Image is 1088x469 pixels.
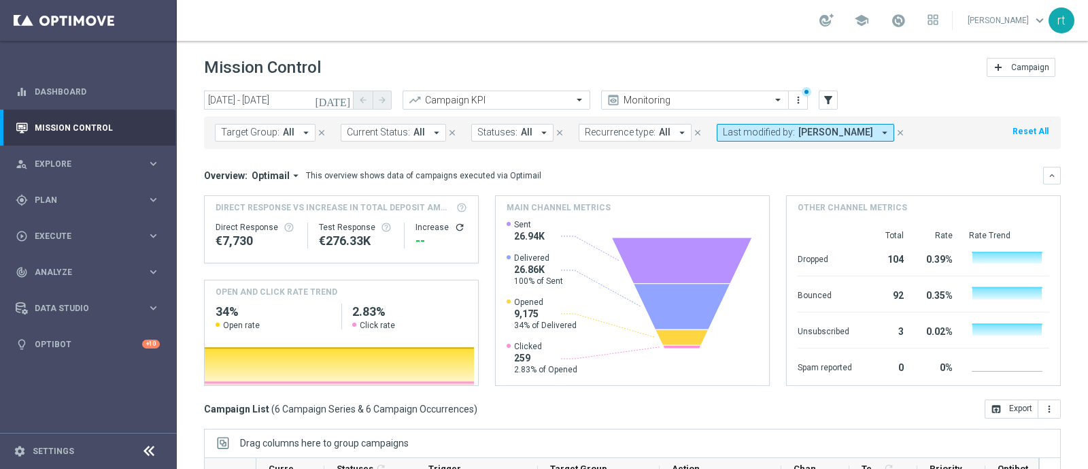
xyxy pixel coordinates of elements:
[514,341,577,352] span: Clicked
[15,231,160,242] button: play_circle_outline Execute keyboard_arrow_right
[819,91,838,110] button: filter_alt
[868,230,904,241] div: Total
[15,267,160,278] div: track_changes Analyze keyboard_arrow_right
[991,404,1002,415] i: open_in_browser
[868,319,904,341] div: 3
[35,74,160,110] a: Dashboard
[35,196,147,204] span: Plan
[290,169,302,182] i: arrow_drop_down
[555,128,564,138] i: close
[313,91,354,111] button: [DATE]
[985,403,1061,414] multiple-options-button: Export to CSV
[693,128,702,138] i: close
[415,222,467,233] div: Increase
[15,123,160,133] button: Mission Control
[216,304,330,320] h2: 34%
[204,58,321,78] h1: Mission Control
[216,286,337,298] h4: OPEN AND CLICK RATE TREND
[1044,404,1055,415] i: more_vert
[15,303,160,314] button: Data Studio keyboard_arrow_right
[215,124,316,142] button: Target Group: All arrow_drop_down
[16,194,147,206] div: Plan
[147,193,160,206] i: keyboard_arrow_right
[16,230,147,242] div: Execute
[985,400,1038,419] button: open_in_browser Export
[798,201,907,214] h4: Other channel metrics
[147,229,160,242] i: keyboard_arrow_right
[15,195,160,206] div: gps_fixed Plan keyboard_arrow_right
[1038,400,1061,419] button: more_vert
[514,352,577,364] span: 259
[1032,13,1047,28] span: keyboard_arrow_down
[35,268,147,276] span: Analyze
[969,230,1049,241] div: Rate Trend
[408,93,422,107] i: trending_up
[1049,7,1074,33] div: rt
[33,447,74,455] a: Settings
[793,95,804,106] i: more_vert
[16,338,28,351] i: lightbulb
[306,169,541,182] div: This overview shows data of campaigns executed via Optimail
[315,94,352,106] i: [DATE]
[15,159,160,169] button: person_search Explore keyboard_arrow_right
[360,320,395,331] span: Click rate
[896,128,905,138] i: close
[723,127,795,138] span: Last modified by:
[403,91,590,110] ng-select: Campaign KPI
[319,233,394,249] div: €276,330
[377,95,387,105] i: arrow_forward
[659,127,670,138] span: All
[16,230,28,242] i: play_circle_outline
[252,169,290,182] span: Optimail
[792,92,805,108] button: more_vert
[514,308,577,320] span: 9,175
[607,93,620,107] i: preview
[317,128,326,138] i: close
[352,304,467,320] h2: 2.83%
[216,201,452,214] span: Direct Response VS Increase In Total Deposit Amount
[373,91,392,110] button: arrow_forward
[142,340,160,349] div: +10
[35,160,147,168] span: Explore
[514,263,563,276] span: 26.86K
[16,266,147,278] div: Analyze
[216,233,296,249] div: €7,730
[16,110,160,146] div: Mission Control
[35,232,147,240] span: Execute
[300,127,312,139] i: arrow_drop_down
[415,233,467,249] div: --
[477,127,517,138] span: Statuses:
[676,127,688,139] i: arrow_drop_down
[579,124,692,142] button: Recurrence type: All arrow_drop_down
[1043,167,1061,184] button: keyboard_arrow_down
[514,297,577,308] span: Opened
[316,125,328,140] button: close
[692,125,704,140] button: close
[15,339,160,350] button: lightbulb Optibot +10
[920,247,953,269] div: 0.39%
[347,127,410,138] span: Current Status:
[1047,171,1057,180] i: keyboard_arrow_down
[471,124,554,142] button: Statuses: All arrow_drop_down
[15,86,160,97] div: equalizer Dashboard
[798,127,873,138] span: [PERSON_NAME]
[802,87,811,97] div: There are unsaved changes
[16,266,28,278] i: track_changes
[454,222,465,233] button: refresh
[585,127,656,138] span: Recurrence type:
[474,403,477,415] span: )
[35,304,147,312] span: Data Studio
[16,302,147,314] div: Data Studio
[147,157,160,170] i: keyboard_arrow_right
[798,247,852,269] div: Dropped
[16,194,28,206] i: gps_fixed
[920,230,953,241] div: Rate
[240,438,409,449] div: Row Groups
[514,276,563,287] span: 100% of Sent
[248,169,306,182] button: Optimail arrow_drop_down
[920,319,953,341] div: 0.02%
